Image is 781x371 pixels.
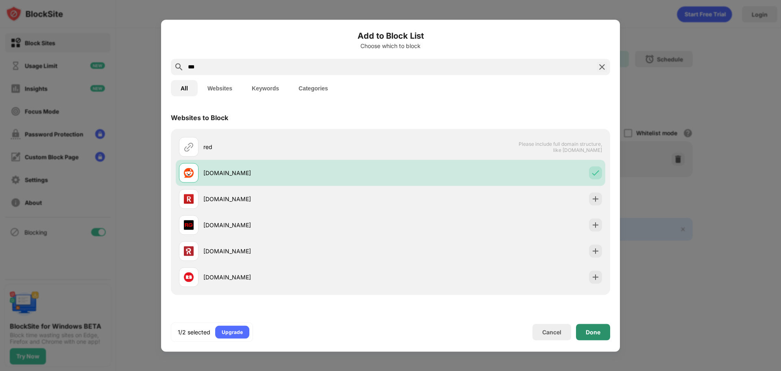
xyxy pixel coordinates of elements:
div: [DOMAIN_NAME] [203,273,390,281]
img: url.svg [184,142,194,151]
button: All [171,80,198,96]
h6: Add to Block List [171,29,610,42]
div: Upgrade [222,328,243,336]
span: Please include full domain structure, like [DOMAIN_NAME] [518,140,602,153]
div: 1/2 selected [178,328,210,336]
img: favicons [184,272,194,282]
button: Categories [289,80,338,96]
div: Keywords to Block [171,312,231,320]
div: [DOMAIN_NAME] [203,195,390,203]
div: red [203,143,390,151]
button: Keywords [242,80,289,96]
img: search-close [597,62,607,72]
img: favicons [184,246,194,256]
img: favicons [184,220,194,230]
img: search.svg [174,62,184,72]
div: [DOMAIN_NAME] [203,221,390,229]
div: Websites to Block [171,113,228,121]
button: Websites [198,80,242,96]
div: [DOMAIN_NAME] [203,169,390,177]
div: Choose which to block [171,42,610,49]
img: favicons [184,194,194,204]
div: Done [586,329,600,335]
div: Cancel [542,329,561,336]
div: [DOMAIN_NAME] [203,247,390,255]
img: favicons [184,168,194,178]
